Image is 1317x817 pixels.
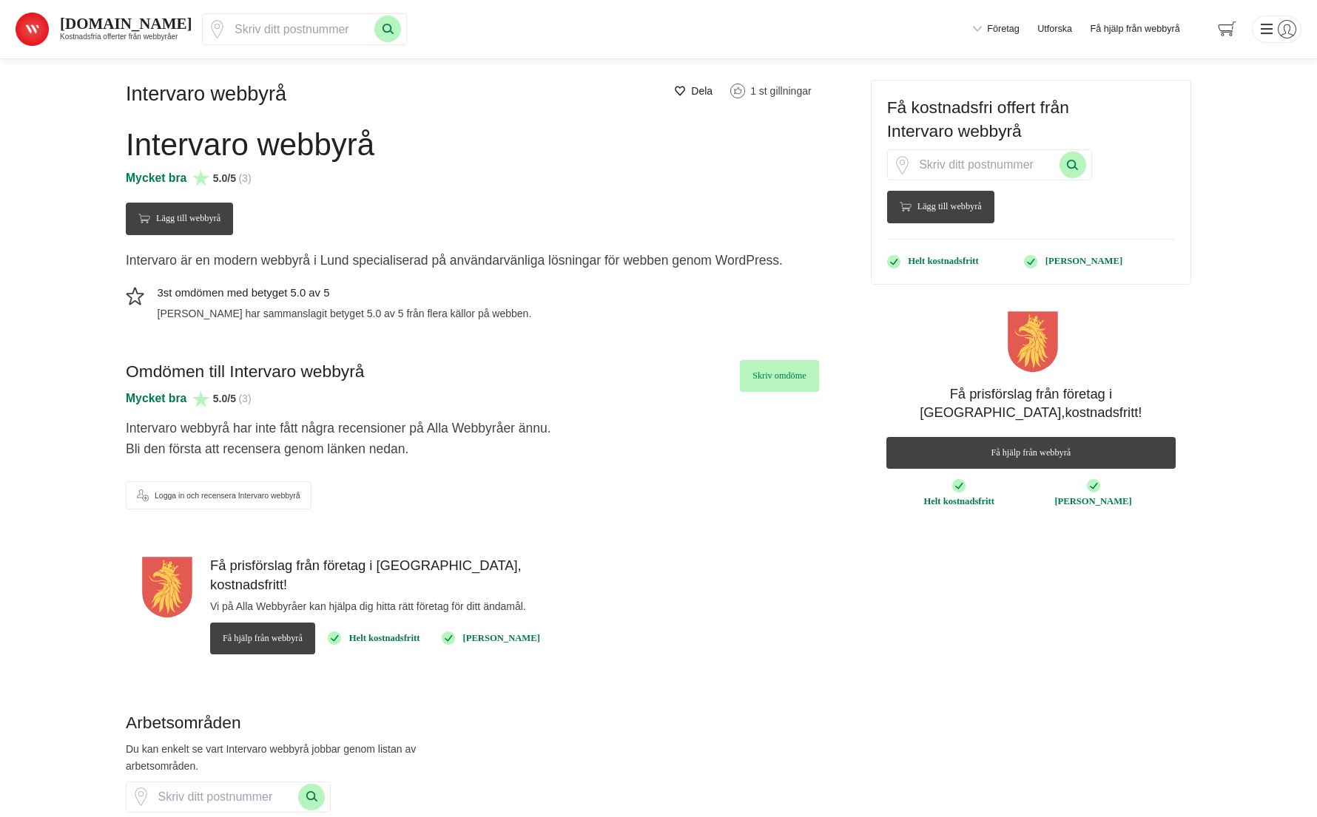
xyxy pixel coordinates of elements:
[208,20,226,38] svg: Pin / Karta
[723,80,819,102] a: Klicka för att gilla Intervaro webbyrå
[463,632,540,645] p: [PERSON_NAME]
[126,360,364,390] h3: Omdömen till Intervaro webbyrå
[126,392,186,404] span: Mycket bra
[126,711,457,741] h3: Arbetsområden
[126,251,819,277] p: Intervaro är en modern webbyrå i Lund specialiserad på användarvänliga lösningar för webben genom...
[238,390,251,407] span: (3)
[150,782,298,812] input: Skriv ditt postnummer
[132,787,150,806] svg: Pin / Karta
[886,437,1176,469] span: Få hjälp från webbyrå
[16,10,192,48] a: Alla Webbyråer [DOMAIN_NAME] Kostnadsfria offerter från webbyråer
[1060,152,1086,178] button: Sök med postnummer
[126,172,186,184] span: Mycket bra
[759,85,812,97] span: st gillningar
[210,556,540,598] h4: Få prisförslag från företag i [GEOGRAPHIC_DATA], kostnadsfritt!
[210,623,315,654] span: Få hjälp från webbyrå
[213,390,236,407] span: 5.0/5
[1091,23,1180,36] span: Få hjälp från webbyrå
[298,784,325,810] button: Sök med postnummer
[126,741,457,773] p: Du kan enkelt se vart Intervaro webbyrå jobbar genom listan av arbetsområden.
[126,203,233,234] : Lägg till webbyrå
[750,85,756,97] span: 1
[912,150,1060,180] input: Skriv ditt postnummer
[213,170,236,186] span: 5.0/5
[740,360,818,392] a: Skriv omdöme
[893,156,912,174] svg: Pin / Karta
[158,285,532,305] h5: 3st omdömen med betyget 5.0 av 5
[374,16,401,42] button: Sök med postnummer
[1054,495,1131,509] p: [PERSON_NAME]
[158,305,532,322] p: [PERSON_NAME] har sammanslagit betyget 5.0 av 5 från flera källor på webben.
[987,23,1019,36] span: Företag
[669,80,718,101] a: Dela
[210,598,540,614] p: Vi på Alla Webbyråer kan hjälpa dig hitta rätt företag för ditt ändamål.
[887,96,1175,149] h3: Få kostnadsfri offert från Intervaro webbyrå
[886,384,1176,427] h4: Få prisförslag från företag i [GEOGRAPHIC_DATA], kostnadsfritt!
[60,32,192,41] h2: Kostnadsfria offerter från webbyråer
[923,495,994,509] p: Helt kostnadsfritt
[893,156,912,174] span: Klicka för att använda din position.
[132,787,150,806] span: Klicka för att använda din position.
[126,126,374,169] h1: Intervaro webbyrå
[1207,16,1247,42] span: navigation-cart
[691,83,713,99] span: Dela
[60,15,192,33] strong: [DOMAIN_NAME]
[155,489,300,502] span: Logga in och recensera Intervaro webbyrå
[887,191,994,223] : Lägg till webbyrå
[16,13,49,46] img: Alla Webbyråer
[126,418,819,466] p: Intervaro webbyrå har inte fått några recensioner på Alla Webbyråer ännu. Bli den första att rece...
[126,481,311,510] a: Logga in och recensera Intervaro webbyrå
[208,20,226,38] span: Klicka för att använda din position.
[1037,23,1072,36] a: Utforska
[226,14,374,44] input: Skriv ditt postnummer
[238,170,251,186] span: (3)
[349,632,420,645] p: Helt kostnadsfritt
[1045,255,1122,268] p: [PERSON_NAME]
[908,255,979,268] p: Helt kostnadsfritt
[126,80,506,116] h2: Intervaro webbyrå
